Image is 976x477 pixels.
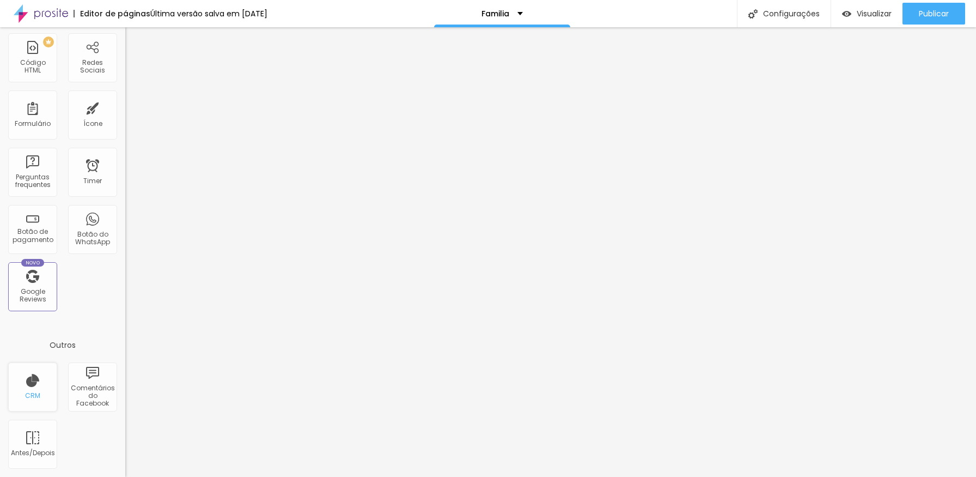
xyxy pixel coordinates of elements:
[21,259,45,267] div: Novo
[919,9,949,18] span: Publicar
[481,10,509,17] p: Familia
[842,9,851,19] img: view-1.svg
[11,449,54,457] div: Antes/Depois
[11,173,54,189] div: Perguntas frequentes
[11,288,54,304] div: Google Reviews
[71,231,114,246] div: Botão do WhatsApp
[902,3,965,25] button: Publicar
[83,120,102,128] div: Ícone
[25,392,40,400] div: CRM
[83,177,102,185] div: Timer
[831,3,902,25] button: Visualizar
[71,384,114,408] div: Comentários do Facebook
[125,27,976,477] iframe: Editor
[150,10,267,17] div: Última versão salva em [DATE]
[11,59,54,75] div: Código HTML
[748,9,758,19] img: Icone
[11,228,54,244] div: Botão de pagamento
[857,9,892,18] span: Visualizar
[71,59,114,75] div: Redes Sociais
[15,120,51,128] div: Formulário
[74,10,150,17] div: Editor de páginas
